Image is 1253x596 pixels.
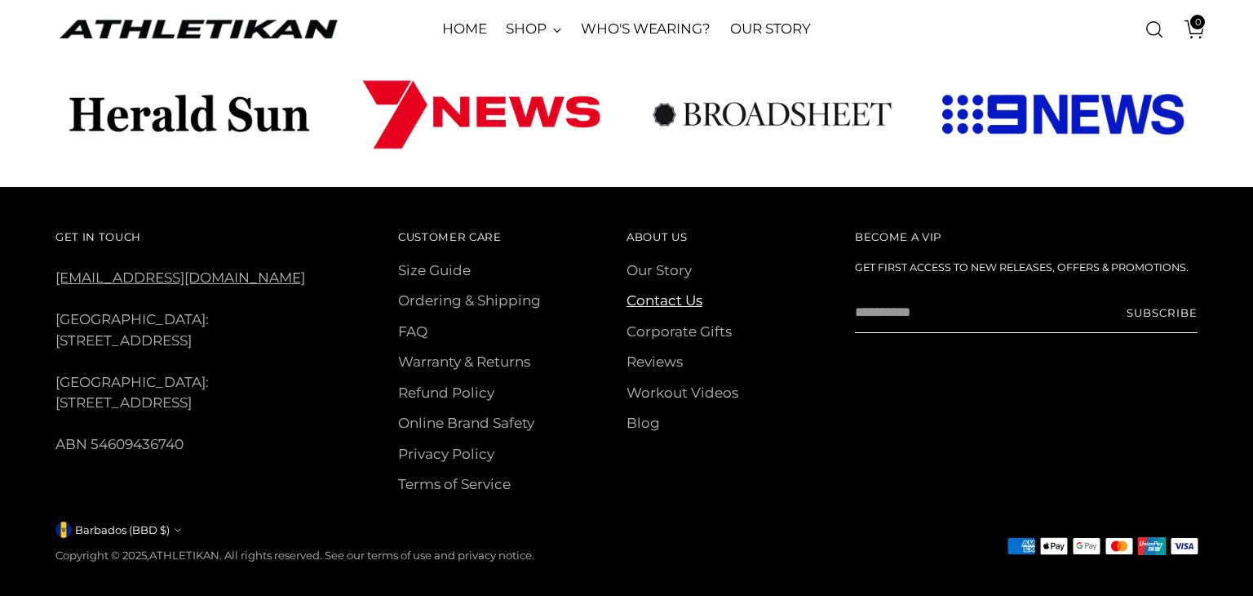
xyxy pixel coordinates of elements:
a: OUR STORY [730,11,811,47]
button: Subscribe [1127,292,1198,333]
button: Barbados (BBD $) [55,522,181,538]
a: Reviews [626,354,683,370]
span: About Us [626,230,687,243]
a: SHOP [506,11,561,47]
a: Terms of Service [398,476,511,492]
a: Open search modal [1138,13,1171,46]
a: Our Story [626,262,692,278]
a: [EMAIL_ADDRESS][DOMAIN_NAME] [55,269,305,286]
span: Become a VIP [855,230,941,243]
a: Warranty & Returns [398,354,530,370]
a: WHO'S WEARING? [581,11,711,47]
a: Corporate Gifts [626,323,732,340]
a: Open cart modal [1172,13,1205,46]
span: Customer Care [398,230,502,243]
h6: Get first access to new releases, offers & promotions. [855,260,1198,276]
a: Blog [626,415,660,431]
a: Size Guide [398,262,471,278]
a: Workout Videos [626,385,738,401]
a: ATHLETIKAN [55,16,341,42]
a: Contact Us [626,292,702,309]
div: [GEOGRAPHIC_DATA]: [STREET_ADDRESS] [GEOGRAPHIC_DATA]: [STREET_ADDRESS] ABN 54609436740 [55,226,352,456]
a: ATHLETIKAN [149,549,219,562]
span: Get In Touch [55,230,141,243]
a: Privacy Policy [398,446,494,462]
span: 0 [1190,15,1205,29]
a: Online Brand Safety [398,415,534,431]
a: HOME [442,11,487,47]
p: Copyright © 2025, . All rights reserved. See our terms of use and privacy notice. [55,548,534,564]
a: Refund Policy [398,385,494,401]
a: FAQ [398,323,427,340]
a: Ordering & Shipping [398,292,541,309]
